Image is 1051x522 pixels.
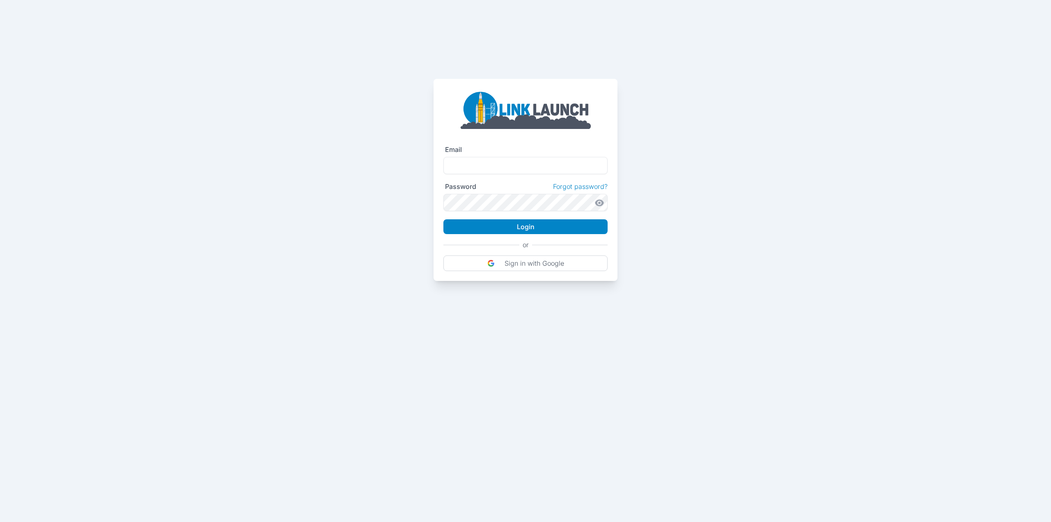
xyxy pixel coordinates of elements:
img: linklaunch_big.2e5cdd30.png [460,89,591,129]
p: or [523,241,529,249]
label: Password [445,182,476,191]
a: Forgot password? [553,182,608,191]
label: Email [445,145,462,154]
p: Sign in with Google [505,259,564,267]
button: Login [443,219,608,234]
img: DIz4rYaBO0VM93JpwbwaJtqNfEsbwZFgEL50VtgcJLBV6wK9aKtfd+cEkvuBfcC37k9h8VGR+csPdltgAAAABJRU5ErkJggg== [487,260,495,267]
button: Sign in with Google [443,255,608,271]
